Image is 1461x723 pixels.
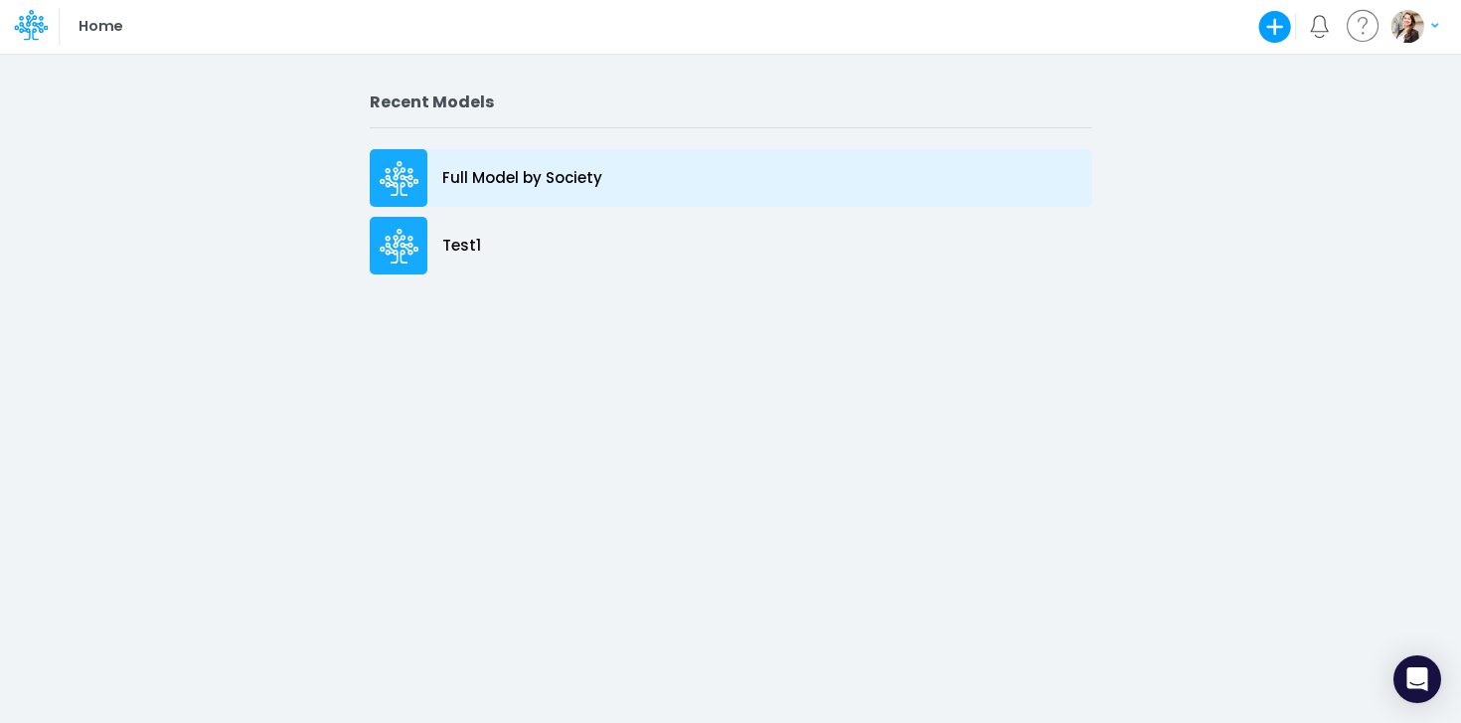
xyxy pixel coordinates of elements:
a: Test1 [370,212,1092,279]
p: Test1 [442,235,481,258]
p: Full Model by Society [442,167,602,190]
h2: Recent Models [370,92,1092,111]
a: Notifications [1308,15,1331,38]
a: Full Model by Society [370,144,1092,212]
div: Open Intercom Messenger [1393,655,1441,703]
p: Home [79,16,121,38]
